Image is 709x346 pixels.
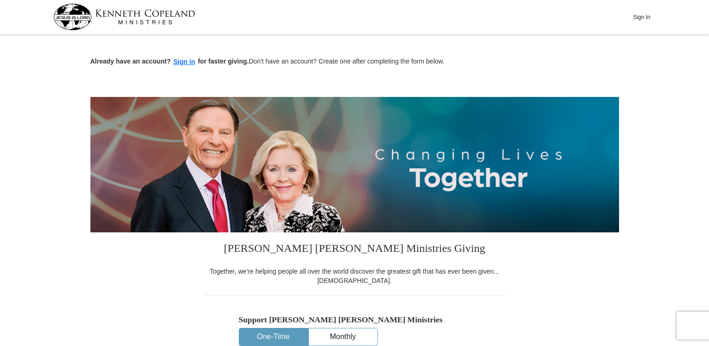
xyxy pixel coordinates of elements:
button: Sign In [628,10,656,24]
button: One-Time [239,328,308,346]
p: Don't have an account? Create one after completing the form below. [90,57,619,67]
button: Sign in [171,57,198,67]
h3: [PERSON_NAME] [PERSON_NAME] Ministries Giving [204,232,505,267]
div: Together, we're helping people all over the world discover the greatest gift that has ever been g... [204,267,505,285]
strong: Already have an account? for faster giving. [90,58,249,65]
button: Monthly [309,328,377,346]
h5: Support [PERSON_NAME] [PERSON_NAME] Ministries [239,315,471,325]
img: kcm-header-logo.svg [53,4,195,30]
